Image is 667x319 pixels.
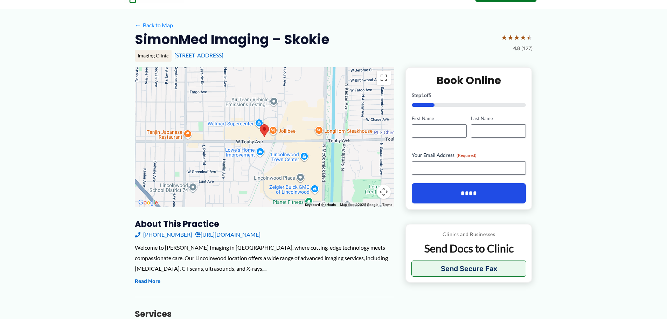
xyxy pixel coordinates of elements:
[195,229,260,240] a: [URL][DOMAIN_NAME]
[507,31,514,44] span: ★
[135,20,173,30] a: ←Back to Map
[135,242,394,273] div: Welcome to [PERSON_NAME] Imaging in [GEOGRAPHIC_DATA], where cutting-edge technology meets compas...
[412,74,526,87] h2: Book Online
[421,92,424,98] span: 1
[520,31,526,44] span: ★
[137,198,160,207] a: Open this area in Google Maps (opens a new window)
[501,31,507,44] span: ★
[471,115,526,122] label: Last Name
[135,219,394,229] h3: About this practice
[514,31,520,44] span: ★
[135,50,172,62] div: Imaging Clinic
[521,44,533,53] span: (127)
[412,93,526,98] p: Step of
[174,52,223,58] a: [STREET_ADDRESS]
[377,185,391,199] button: Map camera controls
[457,153,477,158] span: (Required)
[429,92,431,98] span: 5
[135,31,329,48] h2: SimonMed Imaging – Skokie
[411,242,527,255] p: Send Docs to Clinic
[135,229,192,240] a: [PHONE_NUMBER]
[377,71,391,85] button: Toggle fullscreen view
[412,152,526,159] label: Your Email Address
[137,198,160,207] img: Google
[340,203,378,207] span: Map data ©2025 Google
[513,44,520,53] span: 4.8
[305,202,336,207] button: Keyboard shortcuts
[135,22,141,28] span: ←
[135,277,160,286] button: Read More
[412,115,467,122] label: First Name
[526,31,533,44] span: ★
[411,261,527,277] button: Send Secure Fax
[411,230,527,239] p: Clinics and Businesses
[382,203,392,207] a: Terms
